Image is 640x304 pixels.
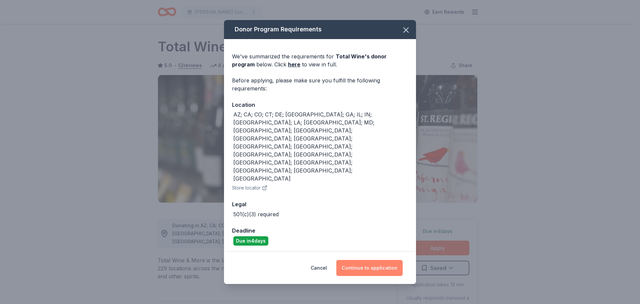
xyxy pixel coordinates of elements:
[232,76,408,92] div: Before applying, please make sure you fulfill the following requirements:
[288,60,300,68] a: here
[233,210,279,218] div: 501(c)(3) required
[232,52,408,68] div: We've summarized the requirements for below. Click to view in full.
[232,100,408,109] div: Location
[232,200,408,209] div: Legal
[232,226,408,235] div: Deadline
[224,20,416,39] div: Donor Program Requirements
[336,260,403,276] button: Continue to application
[233,110,408,183] div: AZ; CA; CO; CT; DE; [GEOGRAPHIC_DATA]; GA; IL; IN; [GEOGRAPHIC_DATA]; LA; [GEOGRAPHIC_DATA]; MD; ...
[311,260,327,276] button: Cancel
[233,236,268,246] div: Due in 4 days
[232,184,267,192] button: Store locator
